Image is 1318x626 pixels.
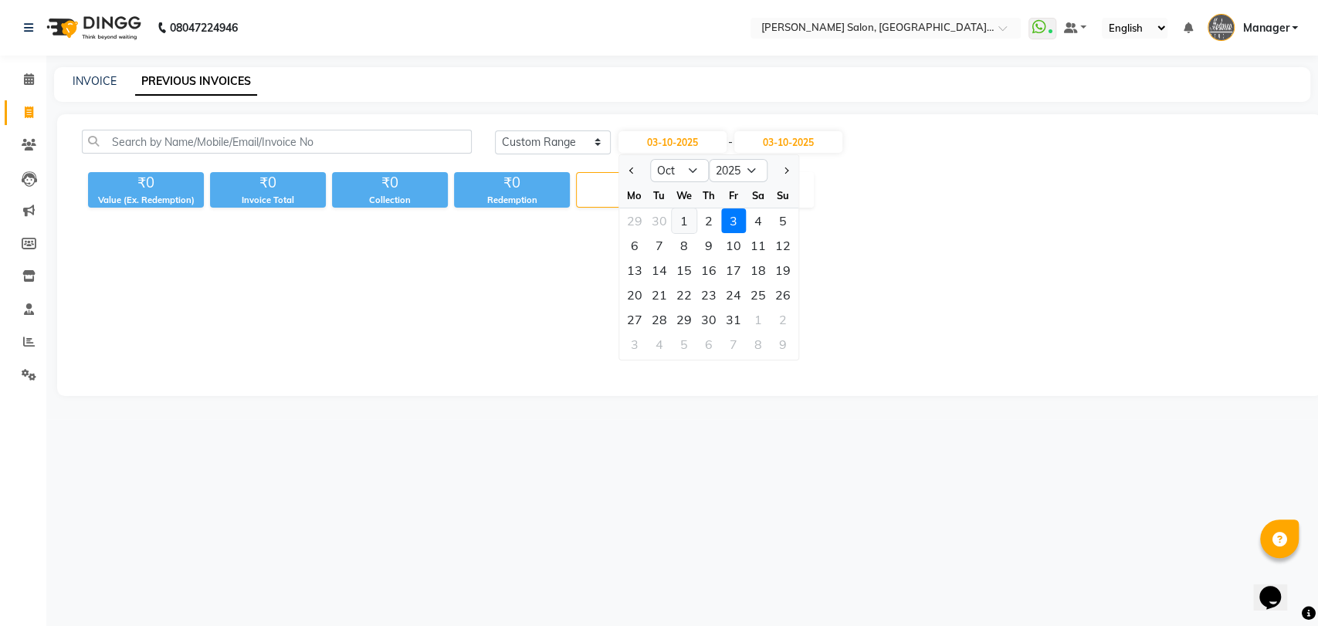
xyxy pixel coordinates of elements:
[622,332,647,357] div: Monday, November 3, 2025
[73,74,117,88] a: INVOICE
[672,332,696,357] div: Wednesday, November 5, 2025
[721,208,746,233] div: 3
[672,183,696,208] div: We
[647,233,672,258] div: Tuesday, October 7, 2025
[577,173,691,195] div: 0
[771,208,795,233] div: 5
[771,233,795,258] div: Sunday, October 12, 2025
[709,159,767,182] select: Select year
[721,258,746,283] div: 17
[647,283,672,307] div: Tuesday, October 21, 2025
[746,233,771,258] div: Saturday, October 11, 2025
[622,307,647,332] div: 27
[721,307,746,332] div: Friday, October 31, 2025
[721,307,746,332] div: 31
[771,307,795,332] div: 2
[622,332,647,357] div: 3
[622,258,647,283] div: Monday, October 13, 2025
[672,233,696,258] div: 8
[622,233,647,258] div: 6
[210,194,326,207] div: Invoice Total
[39,6,145,49] img: logo
[672,208,696,233] div: 1
[721,332,746,357] div: Friday, November 7, 2025
[647,208,672,233] div: Tuesday, September 30, 2025
[88,194,204,207] div: Value (Ex. Redemption)
[647,258,672,283] div: Tuesday, October 14, 2025
[771,258,795,283] div: 19
[771,332,795,357] div: Sunday, November 9, 2025
[647,183,672,208] div: Tu
[647,332,672,357] div: Tuesday, November 4, 2025
[771,332,795,357] div: 9
[721,183,746,208] div: Fr
[746,332,771,357] div: 8
[696,208,721,233] div: 2
[771,307,795,332] div: Sunday, November 2, 2025
[672,332,696,357] div: 5
[622,307,647,332] div: Monday, October 27, 2025
[672,258,696,283] div: Wednesday, October 15, 2025
[746,233,771,258] div: 11
[771,258,795,283] div: Sunday, October 19, 2025
[650,159,709,182] select: Select month
[647,208,672,233] div: 30
[647,332,672,357] div: 4
[672,233,696,258] div: Wednesday, October 8, 2025
[696,307,721,332] div: Thursday, October 30, 2025
[672,283,696,307] div: 22
[696,332,721,357] div: Thursday, November 6, 2025
[721,233,746,258] div: Friday, October 10, 2025
[625,158,639,183] button: Previous month
[622,208,647,233] div: Monday, September 29, 2025
[746,258,771,283] div: 18
[210,172,326,194] div: ₹0
[771,283,795,307] div: 26
[454,172,570,194] div: ₹0
[746,183,771,208] div: Sa
[746,208,771,233] div: Saturday, October 4, 2025
[577,195,691,208] div: Bills
[746,307,771,332] div: Saturday, November 1, 2025
[672,208,696,233] div: Wednesday, October 1, 2025
[672,307,696,332] div: Wednesday, October 29, 2025
[721,233,746,258] div: 10
[771,283,795,307] div: Sunday, October 26, 2025
[332,172,448,194] div: ₹0
[746,283,771,307] div: Saturday, October 25, 2025
[332,194,448,207] div: Collection
[622,283,647,307] div: Monday, October 20, 2025
[82,226,1297,381] span: Empty list
[696,283,721,307] div: Thursday, October 23, 2025
[721,283,746,307] div: Friday, October 24, 2025
[647,233,672,258] div: 7
[721,258,746,283] div: Friday, October 17, 2025
[622,183,647,208] div: Mo
[618,131,727,153] input: Start Date
[696,233,721,258] div: Thursday, October 9, 2025
[622,258,647,283] div: 13
[746,307,771,332] div: 1
[82,130,472,154] input: Search by Name/Mobile/Email/Invoice No
[672,258,696,283] div: 15
[647,283,672,307] div: 21
[696,258,721,283] div: Thursday, October 16, 2025
[696,258,721,283] div: 16
[734,131,842,153] input: End Date
[622,283,647,307] div: 20
[647,307,672,332] div: Tuesday, October 28, 2025
[721,332,746,357] div: 7
[696,283,721,307] div: 23
[672,283,696,307] div: Wednesday, October 22, 2025
[696,183,721,208] div: Th
[647,307,672,332] div: 28
[672,307,696,332] div: 29
[696,307,721,332] div: 30
[1253,564,1303,611] iframe: chat widget
[746,258,771,283] div: Saturday, October 18, 2025
[746,332,771,357] div: Saturday, November 8, 2025
[1208,14,1235,41] img: Manager
[721,208,746,233] div: Friday, October 3, 2025
[454,194,570,207] div: Redemption
[746,283,771,307] div: 25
